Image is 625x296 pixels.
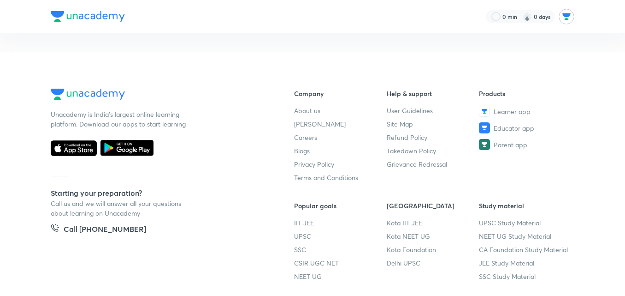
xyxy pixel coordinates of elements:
[479,139,572,150] a: Parent app
[479,122,490,133] img: Educator app
[294,159,387,169] a: Privacy Policy
[51,199,189,218] p: Call us and we will answer all your questions about learning on Unacademy
[294,119,387,129] a: [PERSON_NAME]
[294,106,387,115] a: About us
[479,245,572,254] a: CA Foundation Study Material
[294,272,387,281] a: NEET UG
[387,106,479,115] a: User Guidelines
[294,133,387,142] a: Careers
[51,89,125,100] img: Company Logo
[479,89,572,98] h6: Products
[51,187,265,199] h5: Starting your preparation?
[294,231,387,241] a: UPSC
[294,133,317,142] span: Careers
[387,133,479,142] a: Refund Policy
[51,109,189,129] p: Unacademy is India’s largest online learning platform. Download our apps to start learning
[479,218,572,228] a: UPSC Study Material
[51,11,125,22] img: Company Logo
[494,107,531,116] span: Learner app
[51,224,146,236] a: Call [PHONE_NUMBER]
[387,218,479,228] a: Kota IIT JEE
[387,258,479,268] a: Delhi UPSC
[387,231,479,241] a: Kota NEET UG
[494,123,534,133] span: Educator app
[479,139,490,150] img: Parent app
[387,159,479,169] a: Grievance Redressal
[294,201,387,211] h6: Popular goals
[479,272,572,281] a: SSC Study Material
[294,218,387,228] a: IIT JEE
[387,119,479,129] a: Site Map
[387,201,479,211] h6: [GEOGRAPHIC_DATA]
[294,89,387,98] h6: Company
[523,12,532,21] img: streak
[294,173,387,182] a: Terms and Conditions
[294,245,387,254] a: SSC
[387,89,479,98] h6: Help & support
[479,106,572,117] a: Learner app
[494,140,527,150] span: Parent app
[387,245,479,254] a: Kota Foundation
[387,146,479,156] a: Takedown Policy
[479,106,490,117] img: Learner app
[294,146,387,156] a: Blogs
[51,89,265,102] a: Company Logo
[294,258,387,268] a: CSIR UGC NET
[479,258,572,268] a: JEE Study Material
[479,122,572,133] a: Educator app
[559,9,574,24] img: Rajan Naman
[64,224,146,236] h5: Call [PHONE_NUMBER]
[479,201,572,211] h6: Study material
[479,231,572,241] a: NEET UG Study Material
